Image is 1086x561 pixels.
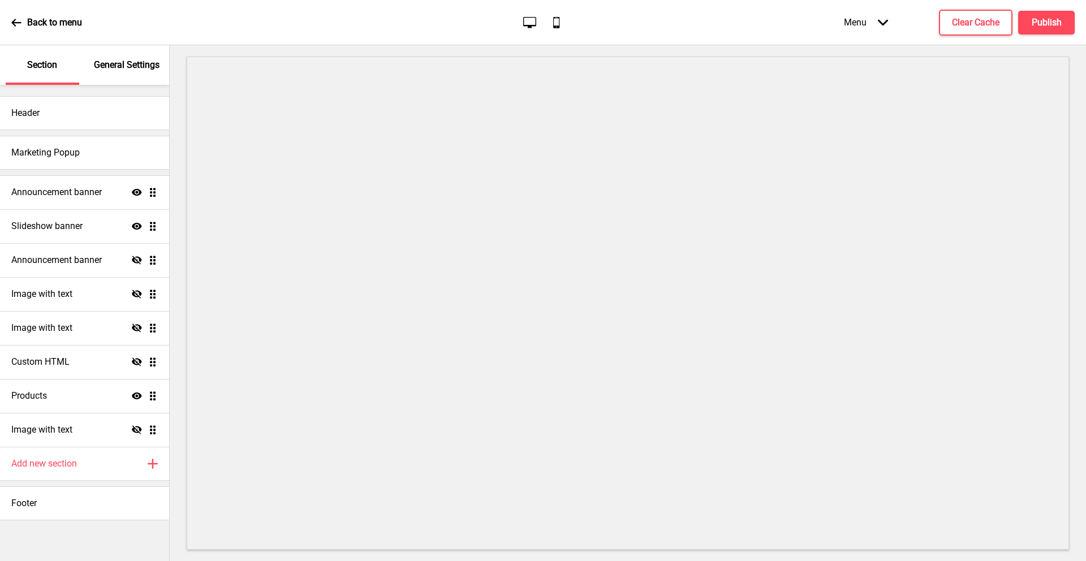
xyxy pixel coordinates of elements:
h4: Publish [1032,16,1062,29]
h4: Products [11,390,47,402]
a: Back to menu [11,7,82,38]
h4: Add new section [11,458,77,470]
h4: Footer [11,497,37,510]
h4: Header [11,107,40,119]
p: Back to menu [27,16,82,29]
h4: Marketing Popup [11,146,80,159]
h4: Image with text [11,424,72,436]
h4: Image with text [11,288,72,300]
button: Publish [1018,11,1075,34]
h4: Announcement banner [11,186,102,198]
button: Clear Cache [939,10,1012,36]
h4: Slideshow banner [11,220,83,232]
div: Menu [833,6,899,39]
h4: Custom HTML [11,356,70,368]
p: Section [27,59,57,71]
h4: Clear Cache [952,16,999,29]
p: General Settings [94,59,160,71]
h4: Announcement banner [11,254,102,266]
h4: Image with text [11,322,72,334]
